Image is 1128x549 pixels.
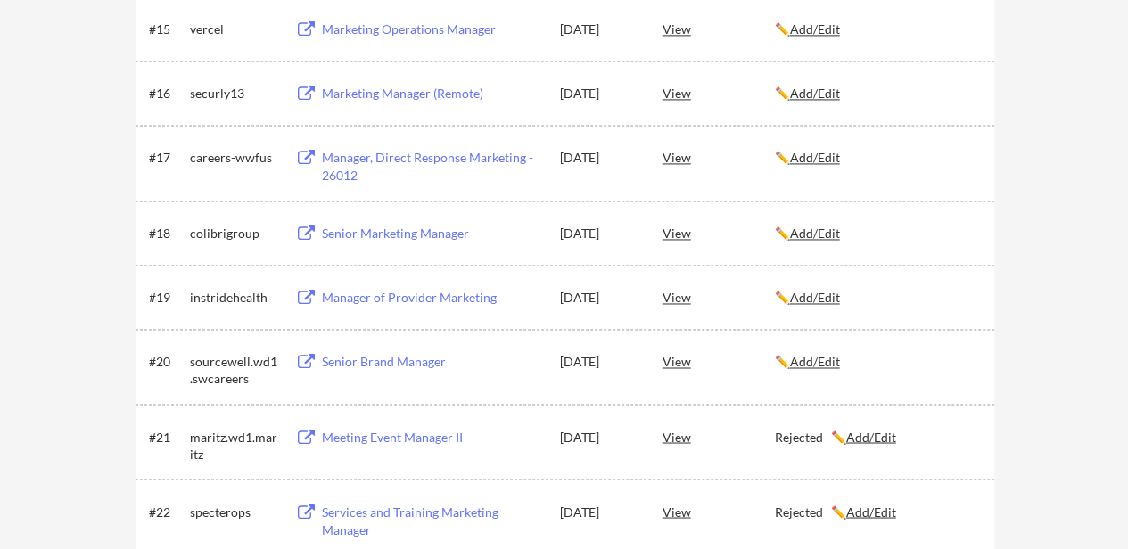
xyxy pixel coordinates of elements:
[663,12,775,45] div: View
[560,20,638,38] div: [DATE]
[846,429,896,444] u: Add/Edit
[775,225,978,242] div: ✏️
[190,353,279,388] div: sourcewell.wd1.swcareers
[775,85,978,102] div: ✏️
[190,85,279,102] div: securly13
[775,428,978,446] div: Rejected ✏️
[190,503,279,520] div: specterops
[790,86,840,101] u: Add/Edit
[149,85,184,102] div: #16
[775,149,978,167] div: ✏️
[322,428,543,446] div: Meeting Event Manager II
[775,503,978,520] div: Rejected ✏️
[149,503,184,520] div: #22
[149,289,184,307] div: #19
[663,217,775,249] div: View
[560,353,638,371] div: [DATE]
[663,420,775,452] div: View
[560,149,638,167] div: [DATE]
[790,21,840,37] u: Add/Edit
[560,225,638,242] div: [DATE]
[190,149,279,167] div: careers-wwfus
[190,225,279,242] div: colibrigroup
[190,428,279,463] div: maritz.wd1.maritz
[560,289,638,307] div: [DATE]
[322,85,543,102] div: Marketing Manager (Remote)
[775,289,978,307] div: ✏️
[322,353,543,371] div: Senior Brand Manager
[149,353,184,371] div: #20
[663,77,775,109] div: View
[560,85,638,102] div: [DATE]
[149,149,184,167] div: #17
[560,503,638,520] div: [DATE]
[663,495,775,527] div: View
[775,353,978,371] div: ✏️
[846,504,896,519] u: Add/Edit
[790,150,840,165] u: Add/Edit
[322,289,543,307] div: Manager of Provider Marketing
[790,290,840,305] u: Add/Edit
[190,289,279,307] div: instridehealth
[775,20,978,38] div: ✏️
[190,20,279,38] div: vercel
[149,225,184,242] div: #18
[790,354,840,369] u: Add/Edit
[322,149,543,184] div: Manager, Direct Response Marketing - 26012
[560,428,638,446] div: [DATE]
[663,141,775,173] div: View
[790,225,840,241] u: Add/Edit
[322,20,543,38] div: Marketing Operations Manager
[149,428,184,446] div: #21
[149,20,184,38] div: #15
[663,345,775,377] div: View
[322,225,543,242] div: Senior Marketing Manager
[322,503,543,537] div: Services and Training Marketing Manager
[663,281,775,313] div: View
